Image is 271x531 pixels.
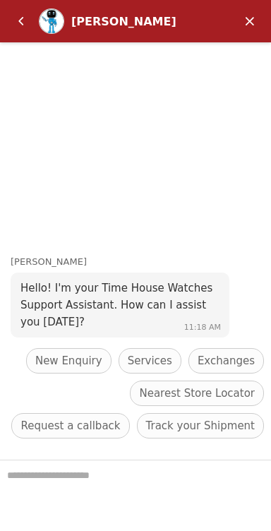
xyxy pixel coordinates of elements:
[119,348,181,374] div: Services
[71,15,192,28] div: [PERSON_NAME]
[11,413,129,438] div: Request a callback
[137,413,264,438] div: Track your Shipment
[20,282,212,328] span: Hello! I'm your Time House Watches Support Assistant. How can I assist you [DATE]?
[146,417,255,434] span: Track your Shipment
[188,348,264,374] div: Exchanges
[139,385,255,402] span: Nearest Store Locator
[184,323,221,332] span: 11:18 AM
[40,9,64,33] img: Profile picture of Zoe
[128,352,172,369] span: Services
[198,352,255,369] span: Exchanges
[20,417,120,434] span: Request a callback
[11,255,271,270] div: [PERSON_NAME]
[7,7,35,35] em: Back
[236,7,264,35] em: Minimize
[26,348,112,374] div: New Enquiry
[130,381,264,406] div: Nearest Store Locator
[35,352,102,369] span: New Enquiry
